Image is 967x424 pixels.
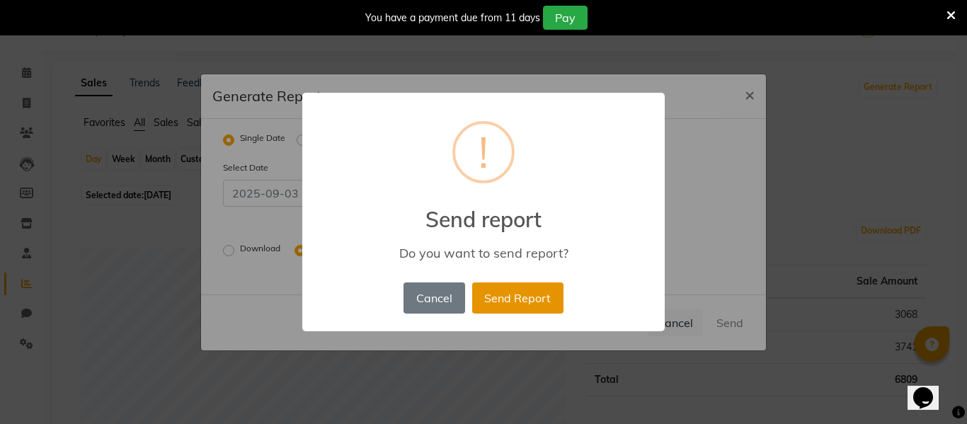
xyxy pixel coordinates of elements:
button: Cancel [404,282,464,314]
div: Do you want to send report? [323,245,644,261]
iframe: chat widget [908,367,953,410]
button: Pay [543,6,588,30]
button: Send Report [472,282,563,314]
h2: Send report [302,190,665,232]
div: You have a payment due from 11 days [365,11,540,25]
div: ! [479,124,488,181]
